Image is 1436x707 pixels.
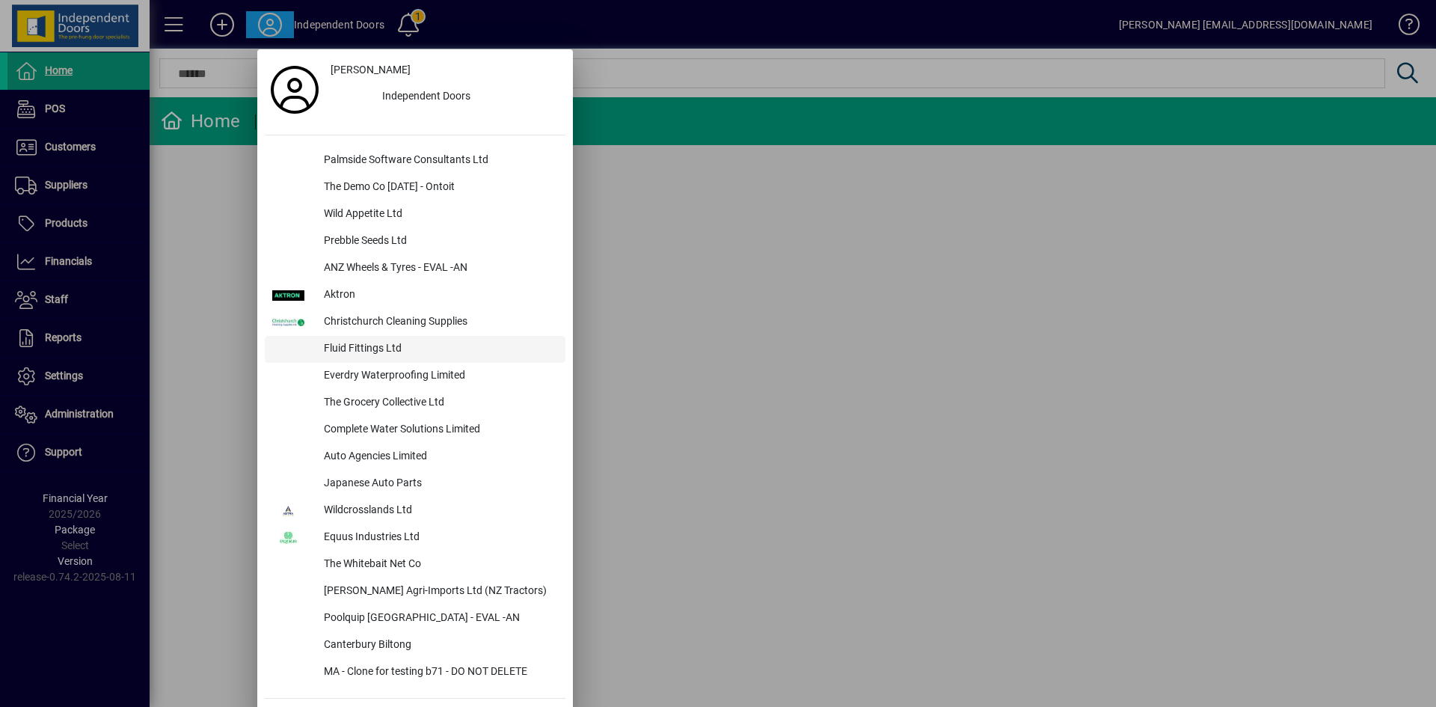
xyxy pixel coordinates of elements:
button: Independent Doors [325,84,565,111]
button: Fluid Fittings Ltd [265,336,565,363]
button: The Demo Co [DATE] - Ontoit [265,174,565,201]
button: Wildcrosslands Ltd [265,498,565,524]
div: Christchurch Cleaning Supplies [312,309,565,336]
button: Japanese Auto Parts [265,471,565,498]
div: Wild Appetite Ltd [312,201,565,228]
button: Christchurch Cleaning Supplies [265,309,565,336]
a: [PERSON_NAME] [325,57,565,84]
div: Auto Agencies Limited [312,444,565,471]
div: Poolquip [GEOGRAPHIC_DATA] - EVAL -AN [312,605,565,632]
div: Palmside Software Consultants Ltd [312,147,565,174]
button: MA - Clone for testing b71 - DO NOT DELETE [265,659,565,686]
div: Complete Water Solutions Limited [312,417,565,444]
div: Independent Doors [370,84,565,111]
button: The Grocery Collective Ltd [265,390,565,417]
div: [PERSON_NAME] Agri-Imports Ltd (NZ Tractors) [312,578,565,605]
button: [PERSON_NAME] Agri-Imports Ltd (NZ Tractors) [265,578,565,605]
a: Profile [265,76,325,103]
div: Equus Industries Ltd [312,524,565,551]
button: Canterbury Biltong [265,632,565,659]
button: Prebble Seeds Ltd [265,228,565,255]
div: The Demo Co [DATE] - Ontoit [312,174,565,201]
div: Wildcrosslands Ltd [312,498,565,524]
div: ANZ Wheels & Tyres - EVAL -AN [312,255,565,282]
div: The Whitebait Net Co [312,551,565,578]
div: Japanese Auto Parts [312,471,565,498]
div: Everdry Waterproofing Limited [312,363,565,390]
div: Aktron [312,282,565,309]
span: [PERSON_NAME] [331,62,411,78]
button: Equus Industries Ltd [265,524,565,551]
button: Poolquip [GEOGRAPHIC_DATA] - EVAL -AN [265,605,565,632]
button: Wild Appetite Ltd [265,201,565,228]
div: The Grocery Collective Ltd [312,390,565,417]
button: Complete Water Solutions Limited [265,417,565,444]
button: ANZ Wheels & Tyres - EVAL -AN [265,255,565,282]
div: Prebble Seeds Ltd [312,228,565,255]
button: The Whitebait Net Co [265,551,565,578]
button: Palmside Software Consultants Ltd [265,147,565,174]
button: Aktron [265,282,565,309]
div: MA - Clone for testing b71 - DO NOT DELETE [312,659,565,686]
button: Auto Agencies Limited [265,444,565,471]
div: Canterbury Biltong [312,632,565,659]
div: Fluid Fittings Ltd [312,336,565,363]
button: Everdry Waterproofing Limited [265,363,565,390]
